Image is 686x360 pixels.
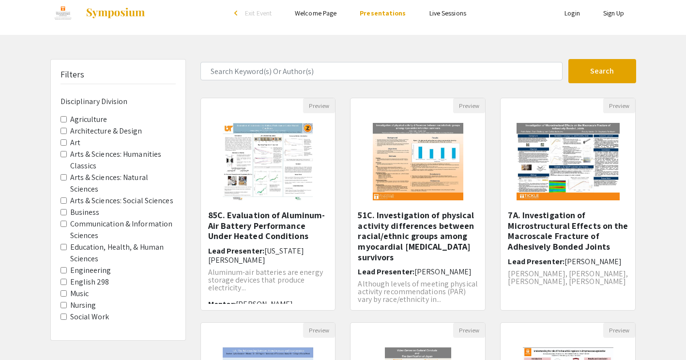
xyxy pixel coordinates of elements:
h6: Disciplinary Division [61,97,176,106]
h6: Lead Presenter: [208,246,328,265]
label: Engineering [70,265,111,276]
label: Communication & Information Sciences [70,218,176,241]
h6: Lead Presenter: [508,257,628,266]
h5: 51C. Investigation of physical activity differences between racial/ethnic groups among myocardial... [358,210,478,262]
label: Nursing [70,300,96,311]
a: Presentations [360,9,406,17]
h6: Lead Presenter: [358,267,478,276]
iframe: Chat [7,316,41,353]
img: <p>51C. Investigation of physical activity differences between racial/ethnic groups among myocard... [363,113,473,210]
span: Although levels of meeting physical activity recommendations (PAR) vary by race/ethnicity in... [358,279,478,304]
span: Mentor: [208,299,236,309]
a: Login [564,9,580,17]
div: Open Presentation <p>85C. Evaluation of Aluminum-Air Battery Performance Under Heated Conditions</p> [200,98,336,311]
a: Sign Up [603,9,625,17]
label: Arts & Sciences: Natural Sciences [70,172,176,195]
button: Preview [603,323,635,338]
a: EUReCA 2024 [50,1,146,25]
button: Preview [303,323,335,338]
span: [PERSON_NAME] [236,299,293,309]
h5: 85C. Evaluation of Aluminum-Air Battery Performance Under Heated Conditions [208,210,328,241]
span: Aluminum-air batteries are energy storage devices that produce electricity... [208,267,323,293]
label: Arts & Sciences: Social Sciences [70,195,173,207]
label: Art [70,137,80,149]
a: Live Sessions [429,9,466,17]
button: Search [568,59,636,83]
label: Education, Health, & Human Sciences [70,241,176,265]
button: Preview [453,323,485,338]
button: Preview [603,98,635,113]
img: Symposium by ForagerOne [85,7,146,19]
img: EUReCA 2024 [50,1,76,25]
label: Music [70,288,89,300]
a: Welcome Page [295,9,336,17]
img: <p>7A. Investigation of Microstructural Effects on the Macroscale Fracture of Adhesively Bonded J... [507,113,629,210]
label: Agriculture [70,114,107,125]
label: English 298 [70,276,109,288]
input: Search Keyword(s) Or Author(s) [200,62,563,80]
img: <p>85C. Evaluation of Aluminum-Air Battery Performance Under Heated Conditions</p> [213,113,323,210]
label: Business [70,207,100,218]
label: Architecture & Design [70,125,142,137]
label: Social Work [70,311,109,323]
span: Exit Event [245,9,272,17]
span: [US_STATE][PERSON_NAME] [208,246,305,265]
h5: Filters [61,69,85,80]
button: Preview [453,98,485,113]
span: [PERSON_NAME] [564,256,622,267]
div: arrow_back_ios [234,10,240,16]
div: Open Presentation <p>7A. Investigation of Microstructural Effects on the Macroscale Fracture of A... [500,98,636,311]
p: [PERSON_NAME], [PERSON_NAME], [PERSON_NAME], [PERSON_NAME] [508,270,628,285]
label: Arts & Sciences: Humanities Classics [70,149,176,172]
h5: 7A. Investigation of Microstructural Effects on the Macroscale Fracture of Adhesively Bonded Joints [508,210,628,252]
div: Open Presentation <p>51C. Investigation of physical activity differences between racial/ethnic gr... [350,98,486,311]
button: Preview [303,98,335,113]
span: [PERSON_NAME] [414,267,472,277]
